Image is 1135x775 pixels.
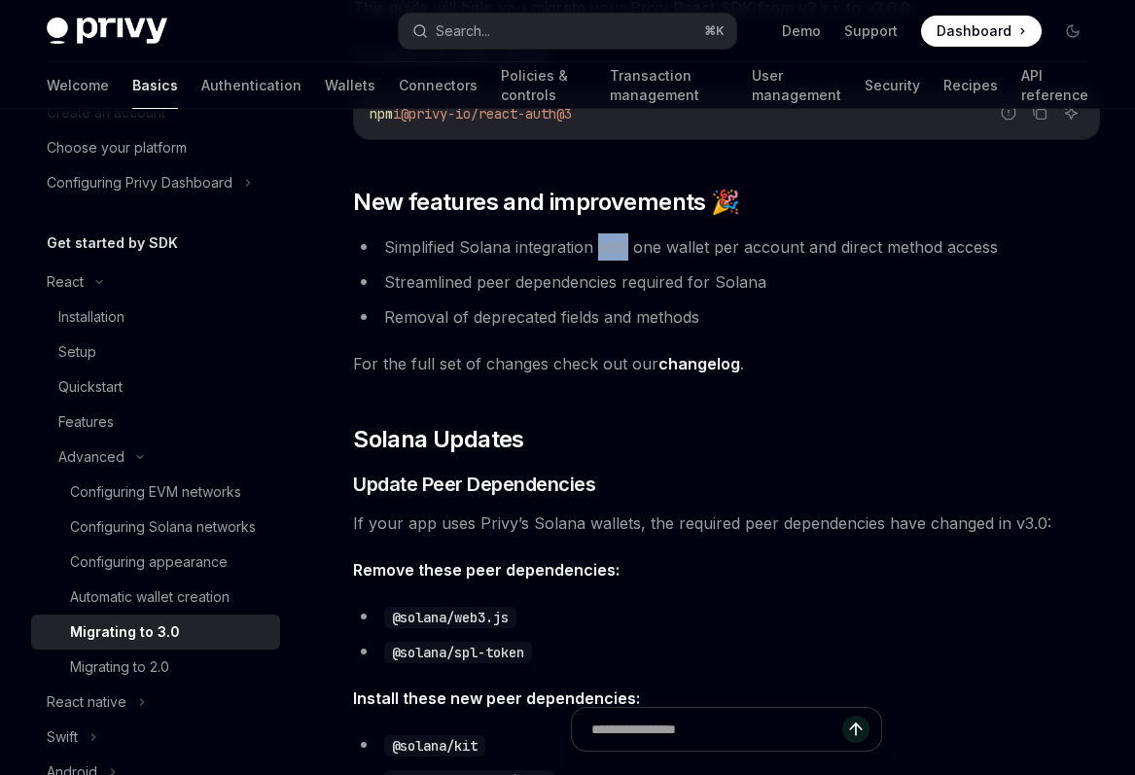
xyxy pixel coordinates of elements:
[70,655,169,679] div: Migrating to 2.0
[353,303,1100,331] li: Removal of deprecated fields and methods
[353,350,1100,377] span: For the full set of changes check out our .
[399,14,735,49] button: Search...⌘K
[996,100,1021,125] button: Report incorrect code
[844,21,898,41] a: Support
[70,515,256,539] div: Configuring Solana networks
[31,130,280,165] a: Choose your platform
[31,299,280,335] a: Installation
[31,650,280,685] a: Migrating to 2.0
[943,62,998,109] a: Recipes
[842,716,869,743] button: Send message
[58,305,124,329] div: Installation
[353,268,1100,296] li: Streamlined peer dependencies required for Solana
[401,105,572,123] span: @privy-io/react-auth@3
[47,62,109,109] a: Welcome
[58,340,96,364] div: Setup
[937,21,1011,41] span: Dashboard
[47,171,232,194] div: Configuring Privy Dashboard
[31,370,280,405] a: Quickstart
[353,187,739,218] span: New features and improvements 🎉
[70,480,241,504] div: Configuring EVM networks
[658,354,740,374] a: changelog
[47,18,167,45] img: dark logo
[384,642,532,663] code: @solana/spl-token
[31,510,280,545] a: Configuring Solana networks
[1027,100,1052,125] button: Copy the contents from the code block
[132,62,178,109] a: Basics
[610,62,728,109] a: Transaction management
[201,62,301,109] a: Authentication
[47,136,187,159] div: Choose your platform
[31,475,280,510] a: Configuring EVM networks
[70,585,230,609] div: Automatic wallet creation
[865,62,920,109] a: Security
[58,445,124,469] div: Advanced
[752,62,841,109] a: User management
[47,270,84,294] div: React
[1021,62,1088,109] a: API reference
[70,550,228,574] div: Configuring appearance
[704,23,725,39] span: ⌘ K
[353,424,524,455] span: Solana Updates
[31,545,280,580] a: Configuring appearance
[31,615,280,650] a: Migrating to 3.0
[921,16,1042,47] a: Dashboard
[353,510,1100,537] span: If your app uses Privy’s Solana wallets, the required peer dependencies have changed in v3.0:
[353,471,595,498] span: Update Peer Dependencies
[47,231,178,255] h5: Get started by SDK
[47,725,78,749] div: Swift
[393,105,401,123] span: i
[31,405,280,440] a: Features
[1057,16,1088,47] button: Toggle dark mode
[58,375,123,399] div: Quickstart
[1058,100,1083,125] button: Ask AI
[353,233,1100,261] li: Simplified Solana integration with one wallet per account and direct method access
[399,62,478,109] a: Connectors
[501,62,586,109] a: Policies & controls
[31,580,280,615] a: Automatic wallet creation
[58,410,114,434] div: Features
[325,62,375,109] a: Wallets
[370,105,393,123] span: npm
[353,560,620,580] strong: Remove these peer dependencies:
[70,620,180,644] div: Migrating to 3.0
[353,688,640,708] strong: Install these new peer dependencies:
[436,19,490,43] div: Search...
[782,21,821,41] a: Demo
[31,335,280,370] a: Setup
[384,607,516,628] code: @solana/web3.js
[47,690,126,714] div: React native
